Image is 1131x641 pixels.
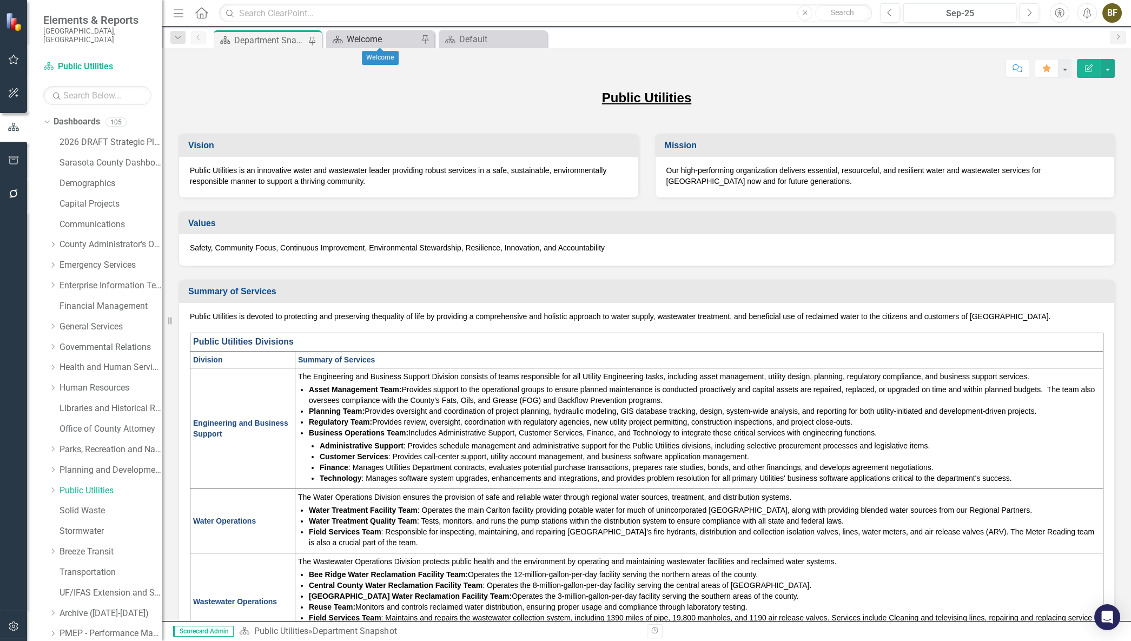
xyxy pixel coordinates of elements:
li: Includes Administrative Support, Customer Services, Finance, and Technology to integrate these cr... [309,427,1100,484]
a: Public Utilities [59,485,162,497]
a: Solid Waste [59,505,162,517]
a: County Administrator's Office [59,239,162,251]
strong: Reuse Team: [309,603,355,611]
a: PMEP - Performance Management Enhancement Program [59,627,162,640]
p: Our high-performing organization delivers essential, resourceful, and resilient water and wastewa... [666,165,1104,187]
span: Engineering and Business Support [193,419,288,438]
strong: Administrative Support [320,441,404,450]
a: Archive ([DATE]-[DATE]) [59,607,162,620]
div: Default [459,32,544,46]
u: Public Utilities [602,90,691,105]
a: Demographics [59,177,162,190]
p: The Wastewater Operations Division protects public health and the environment by operating and ma... [298,556,1100,567]
li: : Operates the 8-million-gallon-per-day facility serving the central areas of [GEOGRAPHIC_DATA]. [309,580,1100,591]
a: Emergency Services [59,259,162,272]
strong: Field Services Team [309,613,381,622]
a: Parks, Recreation and Natural Resources [59,444,162,456]
a: Enterprise Information Technology [59,280,162,292]
a: Public Utilities [43,61,151,73]
div: 105 [105,117,127,127]
strong: Finance [320,463,348,472]
strong: Customer Services [320,452,388,461]
a: Dashboards [54,116,100,128]
a: Communications [59,219,162,231]
h3: Values [188,219,1109,228]
button: BF [1102,3,1122,23]
strong: Public Utilities Divisions [193,337,294,346]
a: UF/IFAS Extension and Sustainability [59,587,162,599]
a: Transportation [59,566,162,579]
button: Sep-25 [903,3,1016,23]
li: : Provides schedule management and administrative support for the Public Utilities divisions, inc... [320,440,1100,451]
span: Wastewater Operations [193,597,277,606]
div: Open Intercom Messenger [1094,604,1120,630]
span: quality of life by providing a comprehensive and holistic approach to water supply, wastewater tr... [382,312,1051,321]
img: ClearPoint Strategy [5,11,25,32]
p: Public Utilities is an innovative water and wastewater leader providing robust services in a safe... [190,165,627,187]
li: : Maintains and repairs the wastewater collection system, including 1390 miles of pipe, 19,800 ma... [309,612,1100,634]
strong: Planning Team: [309,407,365,415]
strong: Technology [320,474,362,483]
li: : Manages software system upgrades, enhancements and integrations, and provides problem resolutio... [320,473,1100,484]
input: Search Below... [43,86,151,105]
span: Water Operations [193,517,256,525]
li: : Responsible for inspecting, maintaining, and repairing [GEOGRAPHIC_DATA]’s fire hydrants, distr... [309,526,1100,548]
p: The Engineering and Business Support Division consists of teams responsible for all Utility Engin... [298,371,1100,382]
a: Capital Projects [59,198,162,210]
input: Search ClearPoint... [219,4,872,23]
strong: Bee Ridge Water Reclamation Facility Team: [309,570,468,579]
p: The Water Operations Division ensures the provision of safe and reliable water through regional w... [298,492,1100,503]
li: Provides oversight and coordination of project planning, hydraulic modeling, GIS database trackin... [309,406,1100,417]
li: : Operates the main Carlton facility providing potable water for much of unincorporated [GEOGRAPH... [309,505,1100,516]
a: Sarasota County Dashboard [59,157,162,169]
a: Public Utilities [254,626,308,636]
h3: Mission [665,141,1109,150]
strong: Central County Water Reclamation Facility Team [309,581,482,590]
div: Welcome [362,51,399,65]
span: Public Utilities is devoted to protecting and preserving the [190,312,382,321]
strong: Division [193,355,222,364]
li: Monitors and controls reclaimed water distribution, ensuring proper usage and compliance through ... [309,602,1100,612]
strong: [GEOGRAPHIC_DATA] Water Reclamation Facility Team: [309,592,512,600]
strong: Asset Management Team: [309,385,402,394]
strong: Water Treatment Facility Team [309,506,418,514]
span: Safety, Community Focus, Continuous Improvement, Environmental Stewardship, Resilience, Innovatio... [190,243,605,252]
div: Department Snapshot [234,34,306,47]
strong: Water Treatment Quality Team [309,517,417,525]
strong: Regulatory Team: [309,418,372,426]
li: Provides review, oversight, coordination with regulatory agencies, new utility project permitting... [309,417,1100,427]
a: Office of County Attorney [59,423,162,435]
a: Libraries and Historical Resources [59,402,162,415]
a: Planning and Development Services [59,464,162,477]
li: : Provides call-center support, utility account management, and business software application man... [320,451,1100,462]
div: » [239,625,638,638]
a: Stormwater [59,525,162,538]
strong: Field Services Team [309,527,381,536]
small: [GEOGRAPHIC_DATA], [GEOGRAPHIC_DATA] [43,27,151,44]
a: Welcome [329,32,418,46]
span: Search [831,8,854,17]
strong: Business Operations Team: [309,428,408,437]
li: Operates the 12-million-gallon-per-day facility serving the northern areas of the county. [309,569,1100,580]
a: 2026 DRAFT Strategic Plan [59,136,162,149]
div: Sep-25 [907,7,1013,20]
span: Elements & Reports [43,14,151,27]
li: Provides support to the operational groups to ensure planned maintenance is conducted proactively... [309,384,1100,406]
li: : Manages Utilities Department contracts, evaluates potential purchase transactions, prepares rat... [320,462,1100,473]
h3: Summary of Services [188,287,1109,296]
a: Financial Management [59,300,162,313]
a: Governmental Relations [59,341,162,354]
div: Department Snapshot [313,626,396,636]
a: General Services [59,321,162,333]
span: Scorecard Admin [173,626,234,637]
a: Breeze Transit [59,546,162,558]
a: Default [441,32,544,46]
a: Human Resources [59,382,162,394]
div: Welcome [347,32,418,46]
button: Search [815,5,869,21]
h3: Vision [188,141,633,150]
strong: Summary of Services [298,355,375,364]
li: Operates the 3-million-gallon-per-day facility serving the southern areas of the county. [309,591,1100,602]
li: : Tests, monitors, and runs the pump stations within the distribution system to ensure compliance... [309,516,1100,526]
